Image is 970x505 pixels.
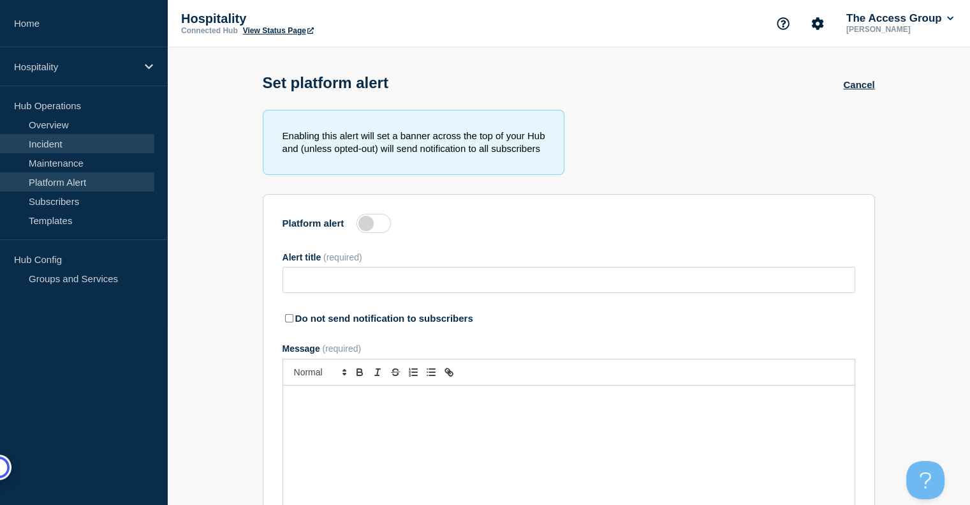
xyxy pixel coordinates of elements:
button: Account settings [804,10,831,37]
iframe: Help Scout Beacon - Open [906,461,944,499]
a: Cancel [843,79,874,90]
p: Hospitality [14,61,136,72]
span: (required) [323,252,362,262]
label: Do not send notification to subscribers [295,313,473,324]
div: Message [283,343,855,354]
button: Toggle bold text [351,365,369,380]
p: Connected Hub [181,26,238,35]
button: Toggle italic text [369,365,386,380]
button: Toggle link [440,365,458,380]
button: Toggle bulleted list [422,365,440,380]
input: Alert title [283,267,855,293]
button: The Access Group [844,12,956,25]
button: Toggle strikethrough text [386,365,404,380]
p: [PERSON_NAME] [844,25,956,34]
input: Do not send notification to subscribers [285,314,293,322]
span: (required) [322,343,361,354]
button: Toggle ordered list [404,365,422,380]
button: Support [770,10,797,37]
span: Font size [288,365,351,380]
a: View Status Page [243,26,314,35]
h1: Set platform alert [263,74,388,92]
div: Alert title [283,252,855,262]
label: Platform alert [283,218,344,229]
div: Enabling this alert will set a banner across the top of your Hub and (unless opted-out) will send... [263,110,565,175]
p: Hospitality [181,11,436,26]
